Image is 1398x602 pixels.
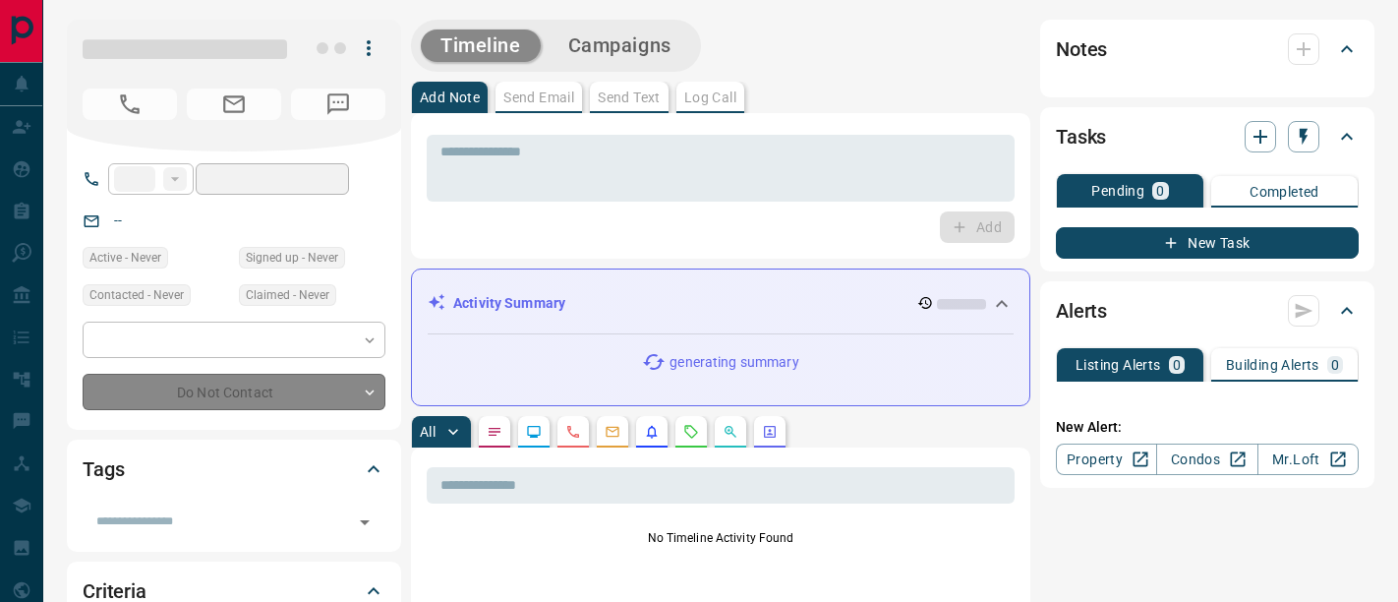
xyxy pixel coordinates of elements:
h2: Alerts [1056,295,1107,327]
p: Listing Alerts [1076,358,1161,372]
h2: Notes [1056,33,1107,65]
p: New Alert: [1056,417,1359,438]
div: Do Not Contact [83,374,385,410]
span: Active - Never [89,248,161,268]
svg: Agent Actions [762,424,778,440]
h2: Tasks [1056,121,1106,152]
span: No Number [83,89,177,120]
p: All [420,425,436,439]
p: 0 [1331,358,1339,372]
span: No Number [291,89,385,120]
span: Contacted - Never [89,285,184,305]
svg: Lead Browsing Activity [526,424,542,440]
div: Alerts [1056,287,1359,334]
a: -- [114,212,122,228]
span: No Email [187,89,281,120]
button: Open [351,509,379,536]
p: No Timeline Activity Found [427,529,1015,547]
div: Tags [83,446,385,493]
svg: Listing Alerts [644,424,660,440]
span: Signed up - Never [246,248,338,268]
p: 0 [1173,358,1181,372]
svg: Emails [605,424,620,440]
svg: Opportunities [723,424,738,440]
a: Property [1056,444,1157,475]
div: Activity Summary [428,285,1014,322]
p: Completed [1250,185,1319,199]
div: Tasks [1056,113,1359,160]
p: Activity Summary [453,293,565,314]
p: generating summary [670,352,798,373]
button: Campaigns [549,30,691,62]
button: Timeline [421,30,541,62]
svg: Calls [565,424,581,440]
svg: Notes [487,424,502,440]
p: Add Note [420,90,480,104]
p: Pending [1091,184,1144,198]
a: Mr.Loft [1257,444,1359,475]
a: Condos [1156,444,1257,475]
div: Notes [1056,26,1359,73]
button: New Task [1056,227,1359,259]
h2: Tags [83,453,124,485]
p: Building Alerts [1226,358,1319,372]
svg: Requests [683,424,699,440]
p: 0 [1156,184,1164,198]
span: Claimed - Never [246,285,329,305]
